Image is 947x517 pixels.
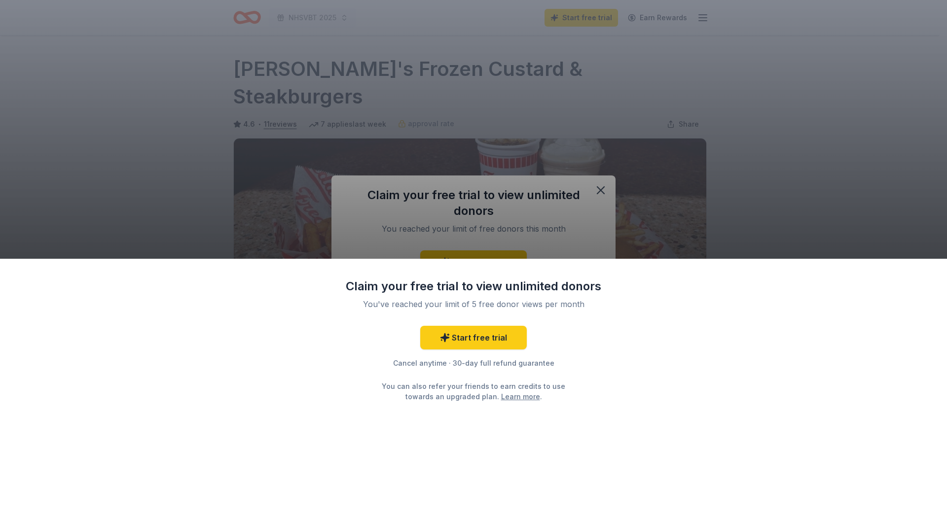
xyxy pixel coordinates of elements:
div: Claim your free trial to view unlimited donors [345,278,602,294]
div: You've reached your limit of 5 free donor views per month [357,298,590,310]
a: Start free trial [420,326,527,349]
div: You can also refer your friends to earn credits to use towards an upgraded plan. . [373,381,574,402]
div: Cancel anytime · 30-day full refund guarantee [345,357,602,369]
a: Learn more [501,391,540,402]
